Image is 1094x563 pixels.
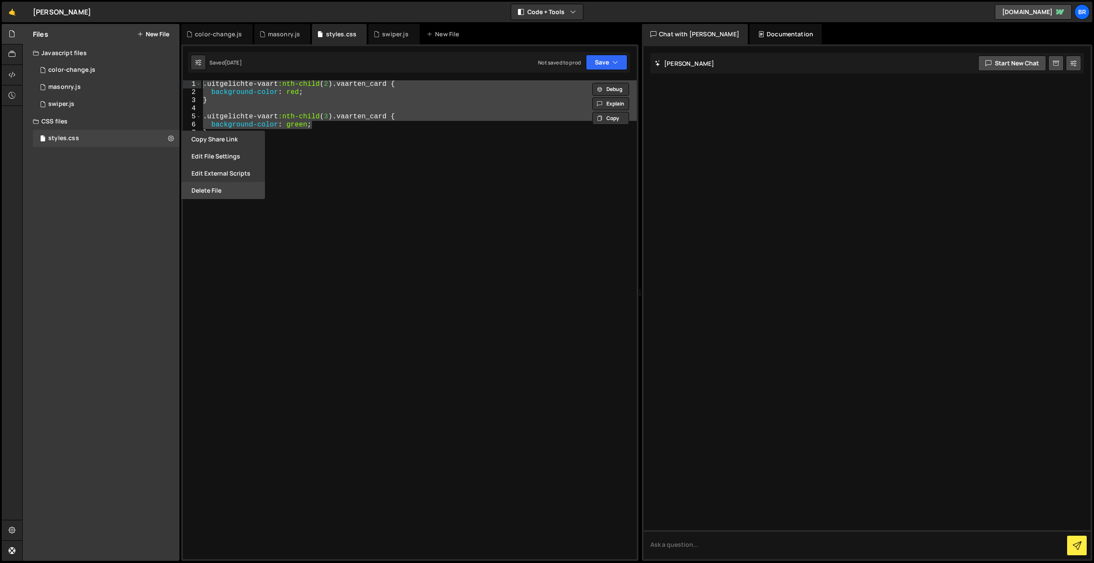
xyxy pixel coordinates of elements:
div: Saved [209,59,242,66]
a: [DOMAIN_NAME] [995,4,1072,20]
div: swiper.js [48,100,74,108]
button: Debug [592,83,629,96]
div: styles.css [48,135,79,142]
div: masonry.js [48,83,81,91]
div: 6 [183,121,201,129]
button: Start new chat [978,56,1046,71]
div: 3 [183,97,201,105]
div: Not saved to prod [538,59,581,66]
button: Edit File Settings [181,148,265,165]
div: New File [426,30,462,38]
div: [PERSON_NAME] [33,7,91,17]
div: 1 [183,80,201,88]
div: Javascript files [23,44,179,62]
div: 4 [183,105,201,113]
div: masonry.js [268,30,300,38]
div: swiper.js [382,30,408,38]
div: 2 [183,88,201,97]
div: color-change.js [48,66,95,74]
div: 7 [183,129,201,137]
a: 🤙 [2,2,23,22]
div: [DATE] [225,59,242,66]
div: styles.css [326,30,357,38]
button: Save [586,55,627,70]
h2: Files [33,29,48,39]
button: Delete File [181,182,265,199]
div: 16297/44014.js [33,96,179,113]
button: Copy share link [181,131,265,148]
a: Br [1074,4,1090,20]
div: color-change.js [195,30,242,38]
button: Copy [592,112,629,125]
div: Documentation [750,24,822,44]
button: New File [137,31,169,38]
div: 5 [183,113,201,121]
button: Code + Tools [511,4,583,20]
div: CSS files [23,113,179,130]
div: Chat with [PERSON_NAME] [642,24,748,44]
div: 16297/44719.js [33,62,179,79]
div: 16297/44199.js [33,79,179,96]
div: 16297/44027.css [33,130,179,147]
h2: [PERSON_NAME] [655,59,714,67]
button: Explain [592,97,629,110]
button: Edit External Scripts [181,165,265,182]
